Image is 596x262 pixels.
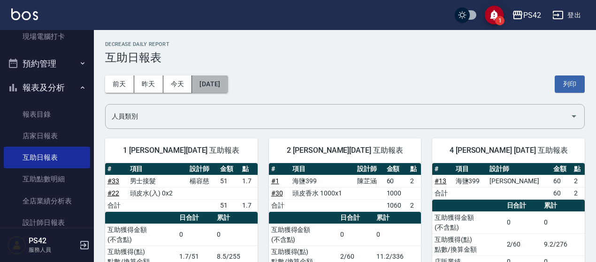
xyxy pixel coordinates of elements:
td: 9.2/276 [542,233,585,255]
td: 1.7 [240,199,257,211]
th: 累計 [214,212,258,224]
button: 列印 [555,75,585,93]
th: 設計師 [355,163,384,175]
td: 1060 [384,199,408,211]
td: 陳芷涵 [355,175,384,187]
td: 0 [374,224,421,246]
td: 0 [214,224,258,246]
h2: Decrease Daily Report [105,41,585,47]
td: 51 [218,199,240,211]
th: 項目 [128,163,187,175]
td: 0 [338,224,374,246]
span: 1 [495,16,504,25]
th: 設計師 [187,163,218,175]
button: [DATE] [192,75,228,93]
th: 金額 [218,163,240,175]
p: 服務人員 [29,246,76,254]
th: 日合計 [177,212,214,224]
a: 全店業績分析表 [4,190,90,212]
td: 合計 [105,199,128,211]
input: 人員名稱 [109,108,566,125]
th: 項目 [453,163,487,175]
button: 昨天 [134,75,163,93]
table: a dense table [269,163,421,212]
th: 點 [572,163,585,175]
img: Person [8,236,26,255]
a: #13 [435,177,446,185]
td: 60 [384,175,408,187]
a: 店家日報表 [4,125,90,147]
td: 2/60 [504,233,542,255]
table: a dense table [432,163,585,200]
td: 1.7 [240,175,257,187]
td: 頭皮水(入) 0x2 [128,187,187,199]
button: 預約管理 [4,52,90,76]
span: 1 [PERSON_NAME][DATE] 互助報表 [116,146,246,155]
td: [PERSON_NAME] [487,175,551,187]
td: 海鹽399 [290,175,355,187]
td: 2 [408,199,421,211]
th: # [269,163,290,175]
img: Logo [11,8,38,20]
a: #30 [271,189,283,197]
td: 0 [504,211,542,233]
td: 互助獲得(點) 點數/換算金額 [432,233,504,255]
td: 合計 [269,199,290,211]
td: 60 [551,175,572,187]
th: 金額 [551,163,572,175]
button: PS42 [508,6,545,25]
table: a dense table [105,163,258,212]
th: 設計師 [487,163,551,175]
button: 前天 [105,75,134,93]
td: 楊容慈 [187,175,218,187]
td: 男士接髮 [128,175,187,187]
th: # [105,163,128,175]
td: 互助獲得金額 (不含點) [105,224,177,246]
button: 登出 [549,7,585,24]
button: 今天 [163,75,192,93]
th: 累計 [542,200,585,212]
td: 0 [542,211,585,233]
h5: PS42 [29,236,76,246]
td: 海鹽399 [453,175,487,187]
th: 點 [408,163,421,175]
button: Open [566,109,581,124]
th: 日合計 [504,200,542,212]
span: 2 [PERSON_NAME][DATE] 互助報表 [280,146,410,155]
td: 51 [218,175,240,187]
h3: 互助日報表 [105,51,585,64]
td: 2 [408,175,421,187]
td: 合計 [432,187,453,199]
th: # [432,163,453,175]
td: 2 [572,175,585,187]
td: 60 [551,187,572,199]
a: #22 [107,189,119,197]
td: 2 [572,187,585,199]
th: 日合計 [338,212,374,224]
td: 0 [177,224,214,246]
td: 互助獲得金額 (不含點) [269,224,338,246]
th: 累計 [374,212,421,224]
a: 互助點數明細 [4,168,90,190]
td: 互助獲得金額 (不含點) [432,211,504,233]
th: 金額 [384,163,408,175]
a: 現場電腦打卡 [4,26,90,47]
button: 報表及分析 [4,75,90,100]
button: save [485,6,504,24]
a: 互助日報表 [4,147,90,168]
a: #1 [271,177,279,185]
td: 1000 [384,187,408,199]
th: 點 [240,163,257,175]
a: 設計師日報表 [4,212,90,233]
th: 項目 [290,163,355,175]
a: 報表目錄 [4,104,90,125]
div: PS42 [523,9,541,21]
a: #33 [107,177,119,185]
span: 4 [PERSON_NAME] [DATE] 互助報表 [443,146,573,155]
td: 頭皮香水 1000x1 [290,187,355,199]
